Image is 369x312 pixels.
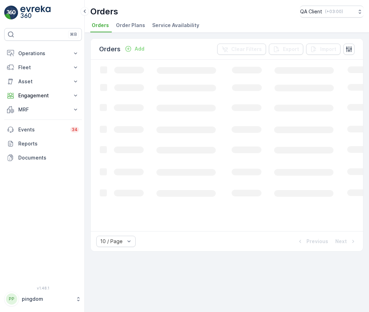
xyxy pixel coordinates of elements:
[4,123,82,137] a: Events34
[152,22,199,29] span: Service Availability
[4,137,82,151] a: Reports
[18,126,66,133] p: Events
[217,44,266,55] button: Clear Filters
[325,9,343,14] p: ( +03:00 )
[335,237,357,246] button: Next
[18,50,68,57] p: Operations
[92,22,109,29] span: Orders
[335,238,347,245] p: Next
[4,151,82,165] a: Documents
[320,46,336,53] p: Import
[4,292,82,306] button: PPpingdom
[300,6,363,18] button: QA Client(+03:00)
[18,154,79,161] p: Documents
[6,293,17,305] div: PP
[72,127,78,132] p: 34
[116,22,145,29] span: Order Plans
[135,45,144,52] p: Add
[300,8,322,15] p: QA Client
[4,74,82,89] button: Asset
[18,92,68,99] p: Engagement
[22,295,72,303] p: pingdom
[70,32,77,37] p: ⌘B
[231,46,262,53] p: Clear Filters
[4,286,82,290] span: v 1.48.1
[99,44,121,54] p: Orders
[18,140,79,147] p: Reports
[306,44,341,55] button: Import
[283,46,299,53] p: Export
[4,89,82,103] button: Engagement
[90,6,118,17] p: Orders
[122,45,147,53] button: Add
[269,44,303,55] button: Export
[20,6,51,20] img: logo_light-DOdMpM7g.png
[296,237,329,246] button: Previous
[18,78,68,85] p: Asset
[306,238,328,245] p: Previous
[4,6,18,20] img: logo
[18,64,68,71] p: Fleet
[4,60,82,74] button: Fleet
[4,46,82,60] button: Operations
[18,106,68,113] p: MRF
[4,103,82,117] button: MRF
